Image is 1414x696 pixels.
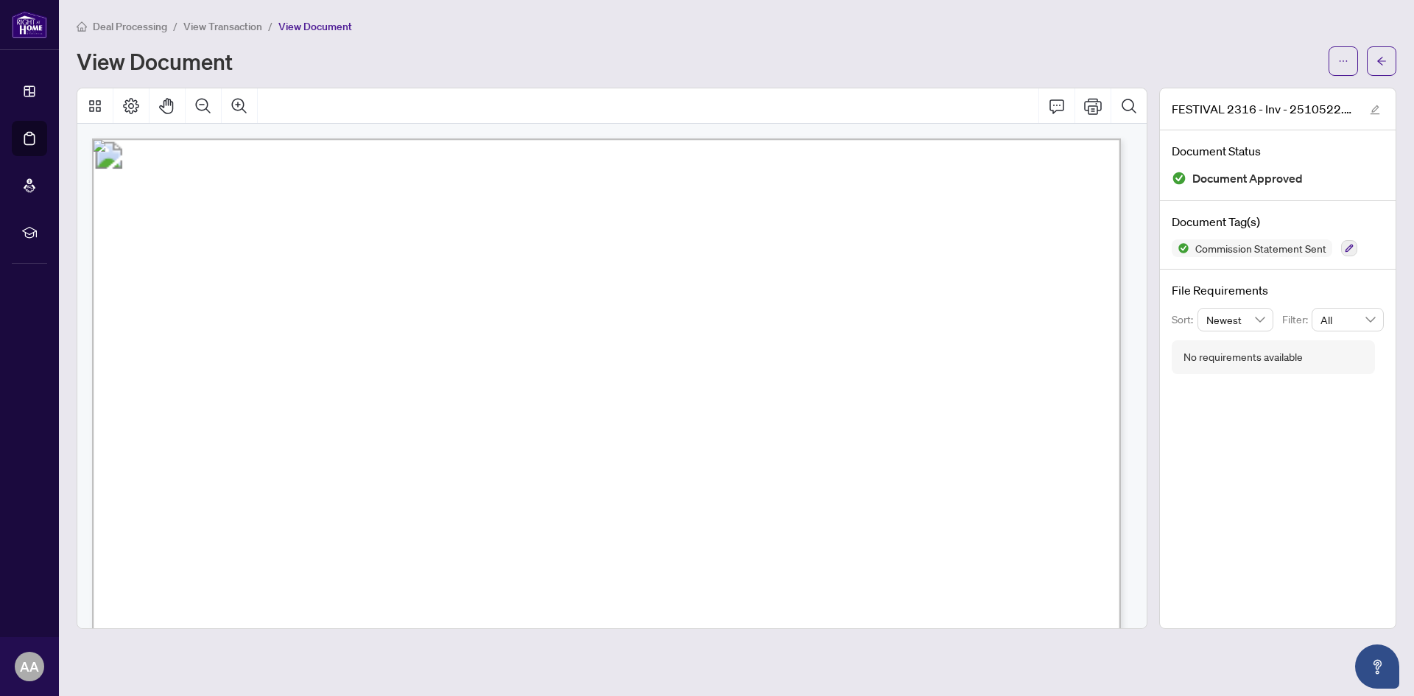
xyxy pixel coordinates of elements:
span: All [1320,309,1375,331]
span: Document Approved [1192,169,1303,189]
img: Status Icon [1172,239,1189,257]
span: AA [20,656,39,677]
span: Newest [1206,309,1265,331]
span: Deal Processing [93,20,167,33]
img: logo [12,11,47,38]
div: No requirements available [1183,349,1303,365]
p: Sort: [1172,312,1197,328]
h1: View Document [77,49,233,73]
span: View Document [278,20,352,33]
h4: Document Tag(s) [1172,213,1384,231]
button: Open asap [1355,644,1399,689]
span: home [77,21,87,32]
h4: File Requirements [1172,281,1384,299]
span: arrow-left [1376,56,1387,66]
li: / [173,18,177,35]
li: / [268,18,272,35]
span: Commission Statement Sent [1189,243,1332,253]
p: Filter: [1282,312,1312,328]
span: edit [1370,105,1380,115]
h4: Document Status [1172,142,1384,160]
span: FESTIVAL 2316 - Inv - 2510522.pdf [1172,100,1356,118]
span: ellipsis [1338,56,1348,66]
img: Document Status [1172,171,1186,186]
span: View Transaction [183,20,262,33]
